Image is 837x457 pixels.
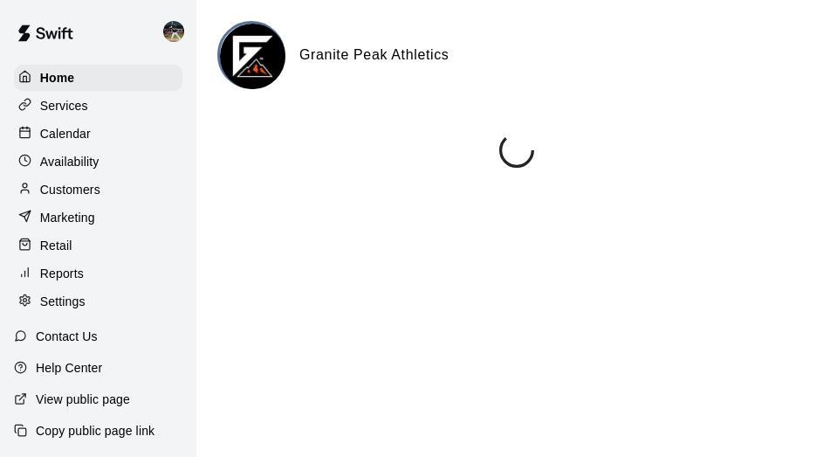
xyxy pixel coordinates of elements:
[40,237,72,254] p: Retail
[14,121,182,147] a: Calendar
[14,204,182,231] a: Marketing
[40,97,88,114] p: Services
[40,265,84,282] p: Reports
[220,24,285,89] img: Granite Peak Athletics logo
[14,93,182,119] a: Services
[40,153,99,170] p: Availability
[14,177,182,203] a: Customers
[14,232,182,259] a: Retail
[36,422,154,440] p: Copy public page link
[36,391,130,408] p: View public page
[160,14,196,49] div: Nolan Gilbert
[163,21,184,42] img: Nolan Gilbert
[36,359,102,377] p: Help Center
[40,125,91,142] p: Calendar
[36,328,98,345] p: Contact Us
[299,44,449,66] h6: Granite Peak Athletics
[40,69,75,87] p: Home
[14,260,182,287] a: Reports
[14,149,182,175] a: Availability
[40,293,86,310] p: Settings
[14,65,182,91] a: Home
[40,209,95,226] p: Marketing
[40,181,100,198] p: Customers
[14,288,182,315] a: Settings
